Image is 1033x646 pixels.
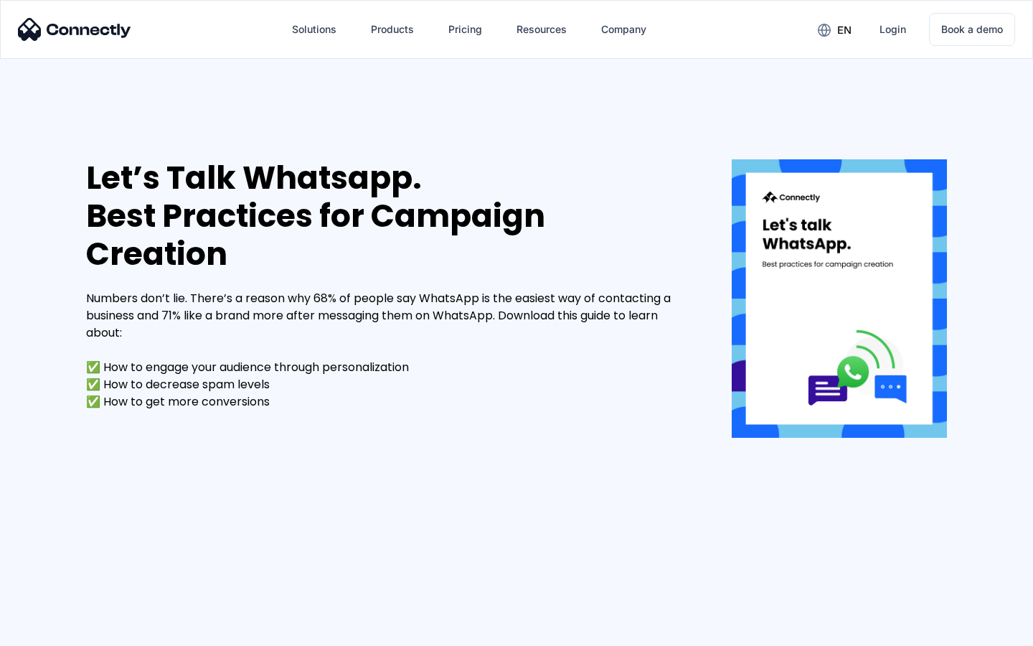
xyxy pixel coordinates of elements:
a: Book a demo [929,13,1015,46]
a: Pricing [437,12,494,47]
div: Resources [516,19,567,39]
div: Pricing [448,19,482,39]
div: Login [879,19,906,39]
div: Numbers don’t lie. There’s a reason why 68% of people say WhatsApp is the easiest way of contacti... [86,290,689,411]
ul: Language list [29,621,86,641]
div: en [837,20,852,40]
div: Products [371,19,414,39]
aside: Language selected: English [14,621,86,641]
div: Company [601,19,646,39]
img: Connectly Logo [18,18,131,41]
a: Login [868,12,918,47]
div: Solutions [292,19,336,39]
div: Let’s Talk Whatsapp. Best Practices for Campaign Creation [86,159,689,273]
